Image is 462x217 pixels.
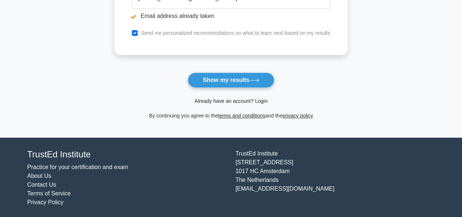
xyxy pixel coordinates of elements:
[141,30,330,36] label: Send me personalized recommendations on what to learn next based on my results
[218,113,265,119] a: terms and conditions
[188,72,274,88] button: Show my results
[27,182,56,188] a: Contact Us
[132,12,330,20] li: Email address already taken
[194,98,267,104] a: Already have an account? Login
[27,164,129,170] a: Practice for your certification and exam
[27,149,227,160] h4: TrustEd Institute
[27,199,64,205] a: Privacy Policy
[110,111,352,120] div: By continuing you agree to the and the
[27,190,71,197] a: Terms of Service
[231,149,439,207] div: TrustEd Institute [STREET_ADDRESS] 1017 HC Amsterdam The Netherlands [EMAIL_ADDRESS][DOMAIN_NAME]
[282,113,313,119] a: privacy policy
[27,173,51,179] a: About Us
